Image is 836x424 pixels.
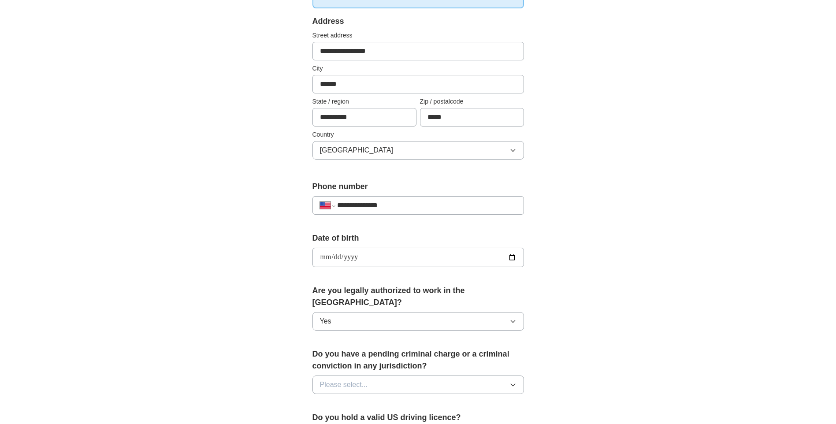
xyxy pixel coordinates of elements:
span: Please select... [320,379,368,390]
label: City [312,64,524,73]
label: Country [312,130,524,139]
label: Zip / postalcode [420,97,524,106]
label: State / region [312,97,416,106]
button: [GEOGRAPHIC_DATA] [312,141,524,160]
label: Do you have a pending criminal charge or a criminal conviction in any jurisdiction? [312,348,524,372]
button: Yes [312,312,524,331]
label: Do you hold a valid US driving licence? [312,412,524,424]
label: Are you legally authorized to work in the [GEOGRAPHIC_DATA]? [312,285,524,309]
label: Date of birth [312,232,524,244]
button: Please select... [312,376,524,394]
span: Yes [320,316,331,327]
label: Phone number [312,181,524,193]
div: Address [312,15,524,27]
label: Street address [312,31,524,40]
span: [GEOGRAPHIC_DATA] [320,145,394,156]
